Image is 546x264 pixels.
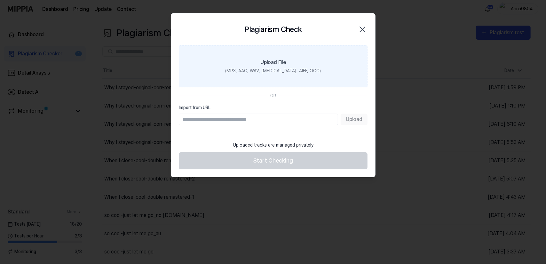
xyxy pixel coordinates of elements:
h2: Plagiarism Check [244,24,302,35]
div: Uploaded tracks are managed privately [229,138,317,152]
label: Import from URL [179,104,368,111]
div: OR [270,92,276,99]
div: (MP3, AAC, WAV, [MEDICAL_DATA], AIFF, OGG) [225,68,321,74]
div: Upload File [260,59,286,66]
